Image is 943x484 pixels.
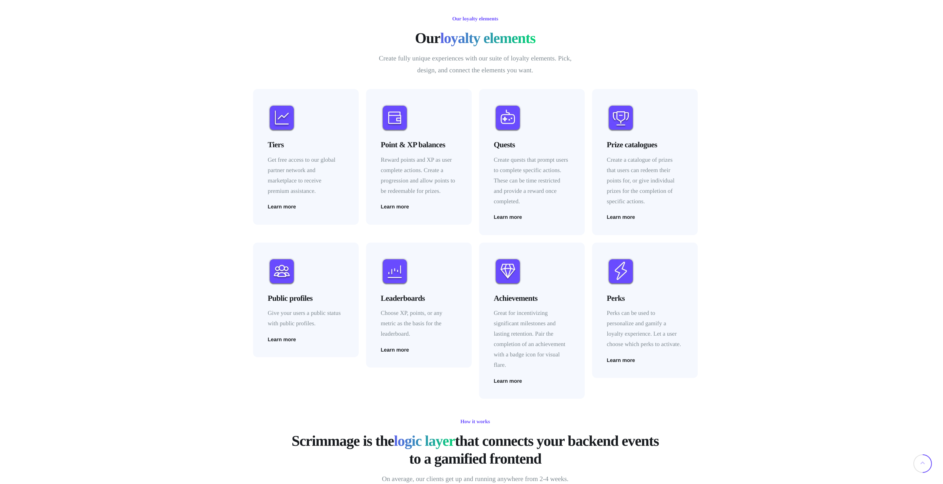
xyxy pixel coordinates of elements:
h2: Our [255,29,696,47]
a: Learn more [494,378,522,383]
img: Loyalty elements - leaderboard icon [381,257,409,285]
img: Loyalty elements - achievement icon [494,257,522,285]
h4: Point & XP balances [381,139,457,150]
span: loyalty elements [440,29,535,47]
p: Choose XP, points, or any metric as the basis for the leaderboard. [381,308,457,339]
h4: Prize catalogues [607,139,683,150]
h6: Our loyalty elements [448,14,502,24]
h4: Quests [494,139,570,150]
p: Great for incentivizing significant milestones and lasting retention. Pair the completion of an a... [494,308,570,371]
h4: Achievements [494,293,570,304]
p: Create quests that prompt users to complete specific actions. These can be time restricted and pr... [494,155,570,207]
h2: Scrimmage is the that connects your backend events to a gamified frontend [290,432,661,468]
a: Learn more [494,214,522,220]
a: Learn more [268,337,296,342]
h4: Public profiles [268,293,344,304]
a: Learn more [607,214,635,220]
h6: How it works [456,417,494,427]
a: Learn more [607,358,635,363]
img: Loyalty elements - quest icon [494,104,522,132]
img: Loyalty elements - prize catalogue icon [607,104,635,132]
img: Loyalty elements - public profiles icon [268,257,296,285]
span: logic layer [394,432,455,450]
p: Give your users a public status with public profiles. [268,308,344,329]
a: Learn more [268,204,296,209]
h4: Perks [607,293,683,304]
p: Create a catalogue of prizes that users can redeem their points for, or give individual prizes fo... [607,155,683,207]
p: Perks can be used to personalize and gamify a loyalty experience. Let a user choose which perks t... [607,308,683,350]
img: Loyalty elements - perk icon [607,257,635,285]
img: Loyalty elements - point and experience balances icon [381,104,409,132]
p: Reward points and XP as user complete actions. Create a progression and allow points to be redeem... [381,155,457,197]
img: Loyalty elements - tiers icon [268,104,296,132]
p: Create fully unique experiences with our suite of loyalty elements. Pick, design, and connect the... [379,53,572,76]
a: Learn more [381,204,409,209]
p: Get free access to our global partner network and marketplace to receive premium assistance. [268,155,344,197]
h4: Leaderboards [381,293,457,304]
a: Learn more [381,347,409,352]
h4: Tiers [268,139,344,150]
